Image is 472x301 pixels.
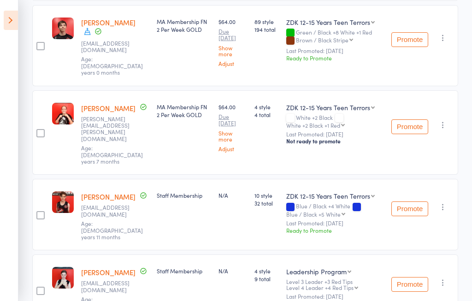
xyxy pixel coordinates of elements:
[286,284,354,290] div: Level 4 Leader +4 Red Tips
[286,278,384,290] div: Level 3 Leader +3 Red Tips
[218,103,247,152] div: $64.00
[81,116,141,142] small: eloise.m.olsen@icloud.com
[391,277,428,292] button: Promote
[81,219,143,241] span: Age: [DEMOGRAPHIC_DATA] years 11 months
[52,103,74,124] img: image1738379384.png
[218,60,247,66] a: Adjust
[218,146,247,152] a: Adjust
[81,55,143,76] span: Age: [DEMOGRAPHIC_DATA] years 0 months
[286,191,370,201] div: ZDK 12-15 Years Teen Terrors
[391,32,428,47] button: Promote
[286,203,384,217] div: Blue / Black +4 White
[157,267,211,275] div: Staff Membership
[218,267,247,275] div: N/A
[52,18,74,39] img: image1669365520.png
[157,18,211,33] div: MA Membership FN 2 Per Week GOLD
[81,40,141,53] small: taln001@gmail.com
[81,280,141,293] small: hompr.2@gmail.com
[286,54,384,62] div: Ready to Promote
[286,267,347,276] div: Leadership Program
[254,111,279,118] span: 4 total
[218,113,247,127] small: Due [DATE]
[218,191,247,199] div: N/A
[286,131,384,137] small: Last Promoted: [DATE]
[286,211,341,217] div: Blue / Black +5 White
[391,119,428,134] button: Promote
[81,18,136,27] a: [PERSON_NAME]
[81,267,136,277] a: [PERSON_NAME]
[81,103,136,113] a: [PERSON_NAME]
[218,28,247,41] small: Due [DATE]
[286,47,384,54] small: Last Promoted: [DATE]
[286,114,384,128] div: White +2 Black
[218,18,247,67] div: $64.00
[286,226,384,234] div: Ready to Promote
[157,191,211,199] div: Staff Membership
[286,18,370,27] div: ZDK 12-15 Years Teen Terrors
[81,144,143,165] span: Age: [DEMOGRAPHIC_DATA] years 7 months
[254,103,279,111] span: 4 style
[81,192,136,201] a: [PERSON_NAME]
[286,29,384,45] div: Green / Black +8 White +1 Red
[296,37,348,43] div: Brown / Black Stripe
[254,191,279,199] span: 10 style
[218,130,247,142] a: Show more
[254,18,279,25] span: 89 style
[391,201,428,216] button: Promote
[81,204,141,218] small: hompr.2@gmail.com
[52,267,74,289] img: image1709349122.png
[286,293,384,300] small: Last Promoted: [DATE]
[254,199,279,207] span: 32 total
[286,137,384,145] div: Not ready to promote
[286,220,384,226] small: Last Promoted: [DATE]
[157,103,211,118] div: MA Membership FN 2 Per Week GOLD
[286,122,340,128] div: White +2 Black +1 Red
[286,103,370,112] div: ZDK 12-15 Years Teen Terrors
[254,275,279,283] span: 9 total
[254,25,279,33] span: 194 total
[254,267,279,275] span: 4 style
[52,191,74,213] img: image1709349299.png
[218,45,247,57] a: Show more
